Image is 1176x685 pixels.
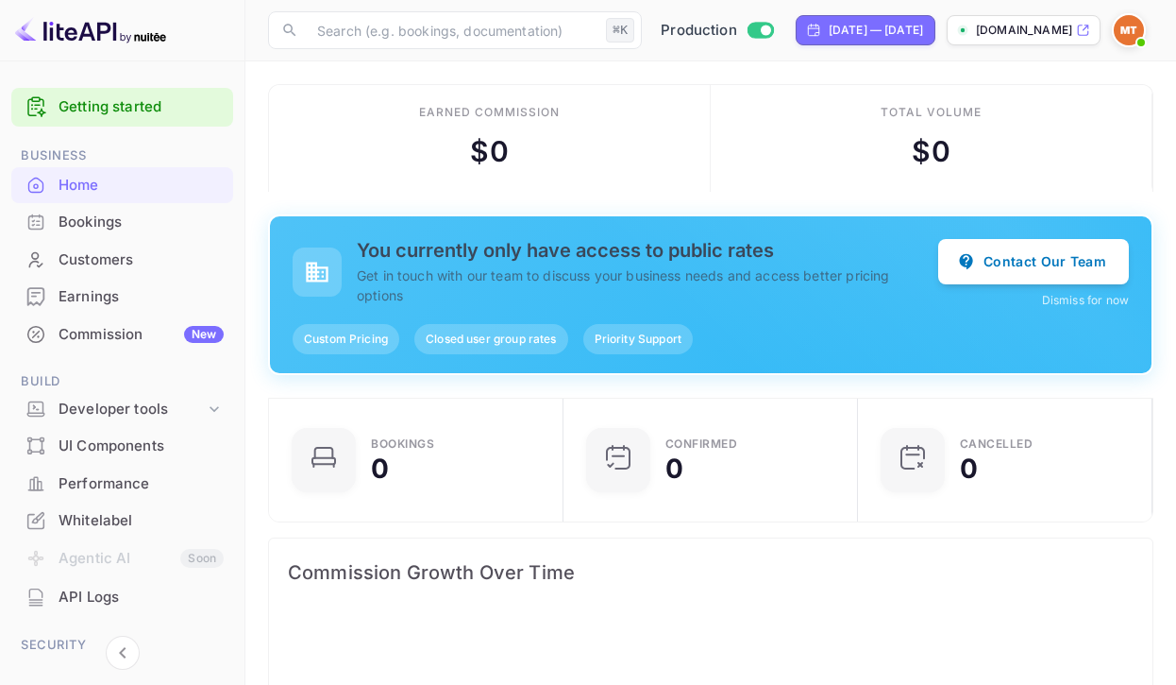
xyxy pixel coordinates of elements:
span: Priority Support [583,331,693,348]
div: Performance [59,473,224,495]
input: Search (e.g. bookings, documentation) [306,11,598,49]
div: [DATE] — [DATE] [829,22,923,39]
a: Performance [11,466,233,501]
div: Home [11,167,233,204]
div: Total volume [881,104,982,121]
button: Collapse navigation [106,636,140,670]
span: Custom Pricing [293,331,399,348]
a: Whitelabel [11,503,233,538]
a: Earnings [11,279,233,314]
a: CommissionNew [11,317,233,351]
button: Dismiss for now [1042,292,1129,309]
span: Security [11,635,233,656]
div: CANCELLED [960,438,1033,450]
div: 0 [371,455,389,482]
img: Minerave Travel [1114,15,1144,45]
a: UI Components [11,428,233,463]
div: 0 [665,455,683,482]
div: Earned commission [419,104,559,121]
div: $ 0 [912,130,949,173]
button: Contact Our Team [938,239,1129,284]
div: Bookings [371,438,434,450]
span: Commission Growth Over Time [288,557,1134,588]
div: Switch to Sandbox mode [653,20,781,42]
div: Bookings [11,204,233,241]
p: [DOMAIN_NAME] [976,22,1072,39]
div: Getting started [11,88,233,127]
p: Get in touch with our team to discuss your business needs and access better pricing options [357,265,938,305]
a: Bookings [11,204,233,239]
span: Closed user group rates [414,331,567,348]
div: Customers [11,242,233,279]
h5: You currently only have access to public rates [357,239,938,262]
div: Earnings [11,279,233,316]
div: Developer tools [59,399,205,420]
div: Commission [59,324,224,346]
div: Whitelabel [59,510,224,532]
div: Bookings [59,212,224,233]
div: New [184,326,224,343]
div: UI Components [59,436,224,457]
div: Developer tools [11,393,233,426]
span: Build [11,371,233,392]
div: API Logs [59,587,224,608]
div: Customers [59,249,224,271]
a: Getting started [59,96,224,118]
div: $ 0 [470,130,508,173]
div: API Logs [11,579,233,616]
div: Confirmed [665,438,738,450]
span: Business [11,146,233,166]
div: UI Components [11,428,233,465]
a: Customers [11,242,233,277]
div: CommissionNew [11,317,233,353]
div: Earnings [59,286,224,308]
a: API Logs [11,579,233,614]
div: ⌘K [606,18,634,43]
div: 0 [960,455,978,482]
a: Home [11,167,233,202]
span: Production [661,20,737,42]
div: Performance [11,466,233,503]
img: LiteAPI logo [15,15,166,45]
div: Home [59,175,224,197]
div: Whitelabel [11,503,233,539]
